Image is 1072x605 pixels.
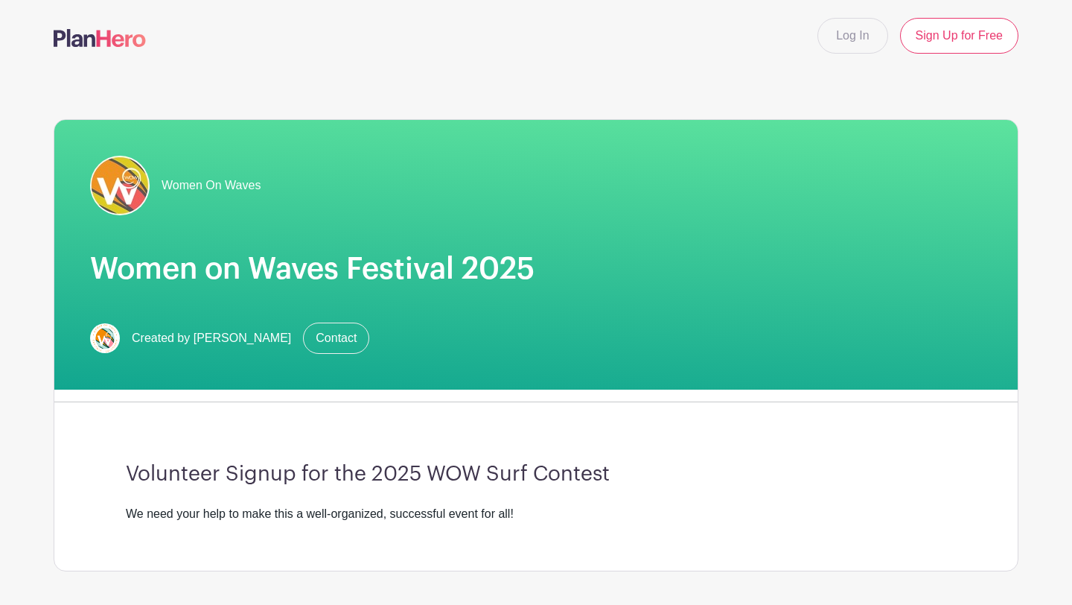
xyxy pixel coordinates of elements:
[162,177,261,194] span: Women On Waves
[90,323,120,353] img: Screenshot%202025-06-15%20at%209.03.41%E2%80%AFPM.png
[126,462,946,487] h3: Volunteer Signup for the 2025 WOW Surf Contest
[900,18,1018,54] a: Sign Up for Free
[817,18,887,54] a: Log In
[90,156,150,215] img: Messages%20Image(1745056895)%202.JPEG
[132,329,291,347] span: Created by [PERSON_NAME]
[90,251,982,287] h1: Women on Waves Festival 2025
[54,29,146,47] img: logo-507f7623f17ff9eddc593b1ce0a138ce2505c220e1c5a4e2b4648c50719b7d32.svg
[303,323,369,354] a: Contact
[126,505,946,523] div: We need your help to make this a well-organized, successful event for all!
